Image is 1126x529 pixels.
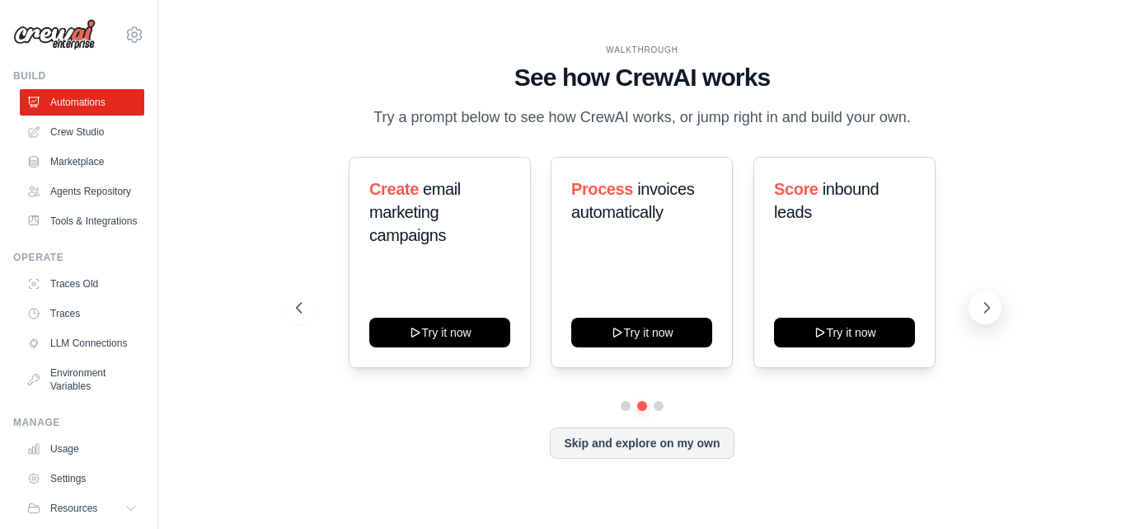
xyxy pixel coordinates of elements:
span: Score [774,180,819,198]
span: Create [369,180,419,198]
button: Resources [20,495,144,522]
iframe: Chat Widget [1044,450,1126,529]
span: Resources [50,502,97,515]
div: Operate [13,251,144,264]
img: Logo [13,19,96,50]
span: invoices automatically [571,180,694,221]
a: Traces Old [20,271,144,297]
a: Tools & Integrations [20,208,144,234]
div: Build [13,69,144,83]
a: Marketplace [20,149,144,175]
p: Try a prompt below to see how CrewAI works, or jump right in and build your own. [365,106,919,130]
a: Environment Variables [20,360,144,399]
h1: See how CrewAI works [296,63,988,92]
span: inbound leads [774,180,879,221]
button: Try it now [774,318,915,347]
button: Try it now [369,318,510,347]
button: Try it now [571,318,712,347]
span: Process [571,180,633,198]
a: Settings [20,465,144,492]
a: Agents Repository [20,178,144,205]
div: WALKTHROUGH [296,44,988,56]
div: Manage [13,416,144,429]
a: Automations [20,89,144,116]
a: Traces [20,300,144,327]
a: LLM Connections [20,330,144,357]
span: email marketing campaigns [369,180,461,244]
a: Usage [20,436,144,462]
button: Skip and explore on my own [550,427,734,459]
a: Crew Studio [20,119,144,145]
